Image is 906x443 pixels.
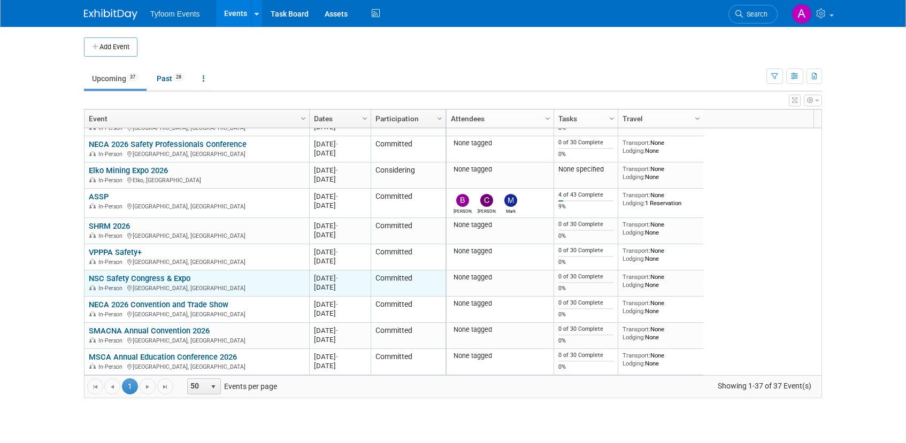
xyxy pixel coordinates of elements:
span: - [336,300,338,308]
td: Committed [371,349,446,375]
span: Events per page [174,378,288,394]
img: In-Person Event [89,177,96,182]
div: 4 of 43 Complete [558,191,614,199]
div: Mark Nelson [502,207,520,214]
span: Column Settings [360,114,369,123]
div: None tagged [451,221,550,229]
div: [DATE] [314,274,366,283]
span: Transport: [623,299,650,307]
span: 1 [122,378,138,394]
img: In-Person Event [89,203,96,208]
a: MSCA Annual Education Conference 2026 [89,352,237,362]
a: Past28 [149,68,193,89]
span: Column Settings [299,114,308,123]
img: Mark Nelson [504,194,517,207]
span: Tyfoom Events [150,10,200,18]
a: Travel [623,110,696,128]
span: Lodging: [623,173,645,181]
div: [DATE] [314,221,366,230]
a: Search [728,5,778,24]
div: [GEOGRAPHIC_DATA], [GEOGRAPHIC_DATA] [89,362,304,371]
span: In-Person [98,177,126,184]
span: 37 [127,73,139,81]
span: Lodging: [623,360,645,367]
a: Column Settings [692,110,704,126]
a: Go to the last page [157,378,173,394]
div: 0 of 30 Complete [558,221,614,228]
span: In-Person [98,232,126,239]
a: Column Settings [434,110,446,126]
span: In-Person [98,125,126,131]
span: - [336,248,338,256]
span: Lodging: [623,281,645,289]
a: SHRM 2026 [89,221,130,231]
a: Participation [375,110,439,128]
span: Column Settings [435,114,444,123]
a: Column Settings [606,110,618,126]
span: Column Settings [543,114,552,123]
span: Lodging: [623,147,645,154]
div: None tagged [451,165,550,174]
div: 0 of 30 Complete [558,299,614,307]
div: [GEOGRAPHIC_DATA], [GEOGRAPHIC_DATA] [89,309,304,318]
img: Brandon Nelson [456,194,469,207]
img: In-Person Event [89,363,96,369]
img: ExhibitDay [84,9,137,20]
span: Lodging: [623,307,645,315]
div: None tagged [451,139,550,147]
span: Go to the first page [91,383,99,391]
div: [DATE] [314,166,366,175]
span: Transport: [623,352,650,359]
td: Considering [371,162,446,189]
span: Transport: [623,273,650,281]
a: Go to the previous page [104,378,120,394]
span: - [336,274,338,282]
div: [DATE] [314,175,366,184]
div: None tagged [451,352,550,360]
a: Column Settings [298,110,310,126]
button: Add Event [84,37,137,57]
span: In-Person [98,151,126,158]
span: 50 [188,379,206,394]
div: [DATE] [314,361,366,370]
span: Go to the last page [161,383,170,391]
a: Tasks [558,110,611,128]
div: [GEOGRAPHIC_DATA], [GEOGRAPHIC_DATA] [89,283,304,292]
div: [GEOGRAPHIC_DATA], [GEOGRAPHIC_DATA] [89,336,304,345]
td: Committed [371,218,446,244]
div: Elko, [GEOGRAPHIC_DATA] [89,175,304,184]
img: Angie Nichols [792,4,812,24]
a: Go to the next page [140,378,156,394]
img: Corbin Nelson [480,194,493,207]
td: Committed [371,270,446,297]
div: [DATE] [314,149,366,158]
div: None None [623,273,700,289]
span: In-Person [98,259,126,266]
span: In-Person [98,203,126,210]
span: - [336,222,338,230]
div: None tagged [451,299,550,308]
span: Column Settings [608,114,616,123]
div: Brandon Nelson [454,207,472,214]
div: [DATE] [314,247,366,257]
span: 28 [173,73,185,81]
div: None tagged [451,325,550,334]
div: 0% [558,151,614,158]
span: Lodging: [623,255,645,262]
td: Committed [371,297,446,323]
img: In-Person Event [89,232,96,238]
img: In-Person Event [89,151,96,156]
div: [DATE] [314,283,366,292]
td: Committed [371,189,446,218]
span: Transport: [623,221,650,228]
div: [DATE] [314,326,366,335]
img: In-Person Event [89,259,96,264]
div: 0 of 30 Complete [558,352,614,359]
div: 0 of 30 Complete [558,325,614,333]
a: Column Settings [542,110,554,126]
span: - [336,166,338,174]
span: Transport: [623,247,650,254]
span: - [336,192,338,200]
div: 0 of 30 Complete [558,139,614,146]
span: Go to the previous page [108,383,117,391]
